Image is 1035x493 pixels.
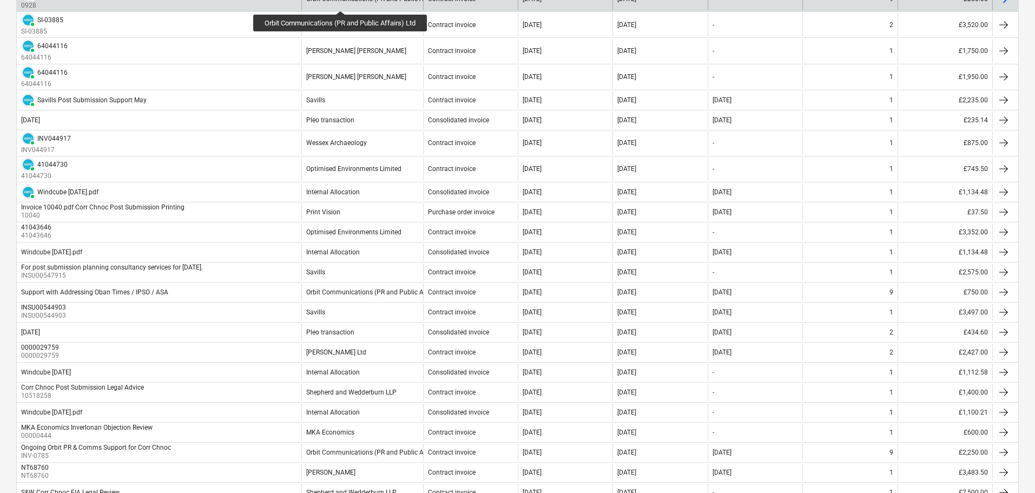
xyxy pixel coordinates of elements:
div: £875.00 [898,132,992,155]
img: xero.svg [23,67,34,78]
div: 64044116 [37,42,68,50]
div: Contract invoice [428,96,476,104]
img: xero.svg [23,187,34,198]
div: INSU00544903 [21,304,66,311]
div: [DATE] [713,208,731,216]
p: 10518258 [21,391,146,400]
div: 1 [889,165,893,173]
div: - [713,139,714,147]
div: Print Vision [306,208,340,216]
div: [DATE] [523,248,542,256]
div: [DATE] [617,288,636,296]
div: [DATE] [523,228,542,236]
div: Ongoing Orbit PR & Comms Support for Corr Chnoc [21,444,171,451]
div: £37.50 [898,203,992,221]
div: - [713,389,714,396]
p: 64044116 [21,53,68,62]
div: Contract invoice [428,268,476,276]
div: - [713,429,714,436]
div: 1 [889,73,893,81]
div: [DATE] [713,328,731,336]
div: Contract invoice [428,165,476,173]
div: Contract invoice [428,349,476,356]
div: £1,400.00 [898,384,992,401]
div: [DATE] [617,165,636,173]
div: [DATE] [617,21,636,29]
div: Contract invoice [428,139,476,147]
p: 41044730 [21,172,68,181]
img: xero.svg [23,133,34,144]
div: 64044116 [37,69,68,76]
p: NT68760 [21,471,51,481]
div: Bell [PERSON_NAME] [306,21,367,29]
div: Windcube [DATE].pdf [21,248,82,256]
div: Contract invoice [428,47,476,55]
iframe: Chat Widget [981,441,1035,493]
div: Invoice has been synced with Xero and its status is currently PAID [21,132,35,146]
div: [DATE] [523,429,542,436]
div: [DATE] [523,349,542,356]
div: £2,235.00 [898,91,992,109]
p: INSU00547915 [21,271,205,280]
div: [DATE] [523,308,542,316]
div: [DATE] [617,308,636,316]
div: 1 [889,188,893,196]
div: £3,483.50 [898,464,992,481]
div: Shepherd and Wedderburn LLP [306,389,397,396]
div: MKA Economics Inverlonan Objection Review [21,424,153,431]
div: [DATE] [617,248,636,256]
div: Contract invoice [428,21,476,29]
div: [DATE] [617,369,636,376]
div: - [713,47,714,55]
div: [DATE] [713,469,731,476]
div: [DATE] [713,308,731,316]
div: Invoice has been synced with Xero and its status is currently PAID [21,13,35,27]
img: xero.svg [23,15,34,25]
div: 41044730 [37,161,68,168]
div: NT68760 [21,464,49,471]
div: [DATE] [617,96,636,104]
div: £1,100.21 [898,404,992,421]
div: Pleo transaction [306,328,354,336]
div: [DATE] [617,116,636,124]
div: [DATE] [713,116,731,124]
div: Support with Addressing Oban Times / IPSO / ASA [21,288,168,296]
div: - [713,369,714,376]
div: - [713,21,714,29]
div: [DATE] [523,188,542,196]
div: [DATE] [617,188,636,196]
div: Contract invoice [428,469,476,476]
div: - [713,165,714,173]
div: Consolidated invoice [428,409,489,416]
div: Orbit Communications (PR and Public Affairs) Ltd [306,449,452,456]
div: [PERSON_NAME] [306,469,355,476]
div: £2,250.00 [898,444,992,461]
div: [PERSON_NAME] Ltd [306,349,366,356]
div: 41043646 [21,224,51,231]
div: 9 [889,288,893,296]
div: Invoice 10040.pdf Corr Chnoc Post Submission Printing [21,203,184,211]
div: Invoice has been synced with Xero and its status is currently PAID [21,157,35,172]
p: INSU00544903 [21,311,68,320]
div: [DATE] [523,409,542,416]
div: [PERSON_NAME] [PERSON_NAME] [306,73,406,81]
div: [DATE] [617,389,636,396]
div: £750.00 [898,284,992,301]
div: Invoice has been synced with Xero and its status is currently PAID [21,93,35,107]
div: Invoice has been synced with Xero and its status is currently PAID [21,185,35,199]
div: [DATE] [523,288,542,296]
p: SI-03885 [21,27,63,36]
div: 1 [889,228,893,236]
div: [DATE] [21,328,40,336]
div: Invoice has been synced with Xero and its status is currently PAID [21,39,35,53]
div: - [713,228,714,236]
div: £3,520.00 [898,13,992,36]
div: [DATE] [617,328,636,336]
div: 1 [889,116,893,124]
div: £235.14 [898,111,992,129]
p: 41043646 [21,231,54,240]
div: Consolidated invoice [428,328,489,336]
img: xero.svg [23,95,34,106]
p: INV044917 [21,146,71,155]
